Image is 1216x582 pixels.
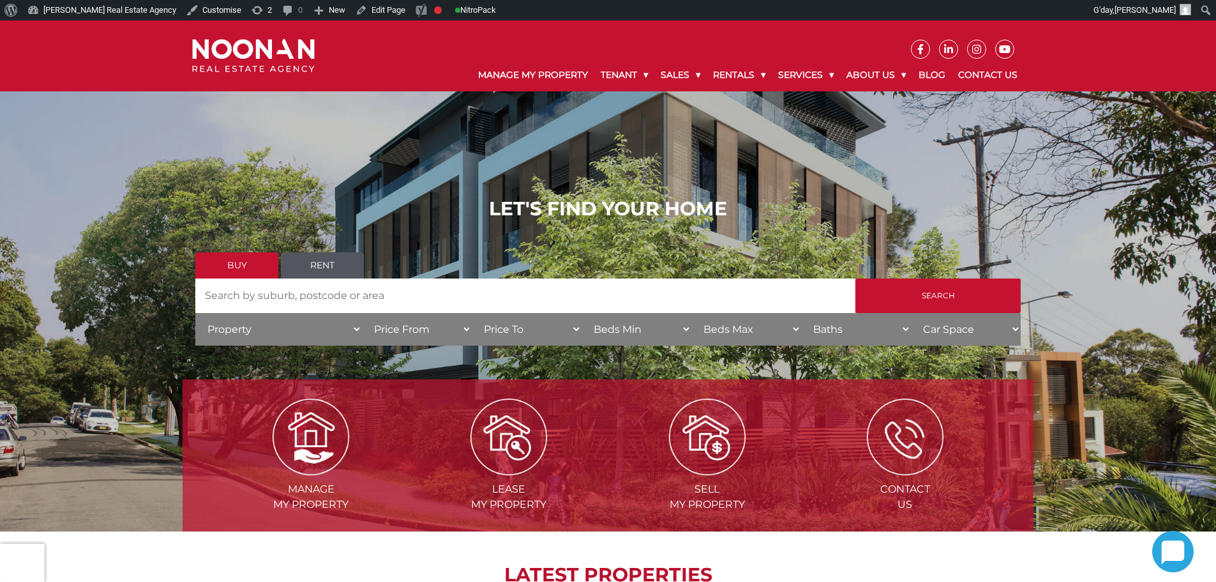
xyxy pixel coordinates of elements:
[1115,5,1176,15] span: [PERSON_NAME]
[434,6,442,14] div: Focus keyphrase not set
[952,59,1024,91] a: Contact Us
[213,482,409,512] span: Manage my Property
[273,399,349,475] img: Manage my Property
[213,430,409,510] a: Managemy Property
[610,430,805,510] a: Sellmy Property
[411,430,606,510] a: Leasemy Property
[855,279,1021,313] input: Search
[912,59,952,91] a: Blog
[669,399,746,475] img: Sell my property
[807,482,1003,512] span: Contact Us
[281,252,364,279] a: Rent
[807,430,1003,510] a: ContactUs
[707,59,772,91] a: Rentals
[195,252,278,279] a: Buy
[195,279,855,313] input: Search by suburb, postcode or area
[654,59,707,91] a: Sales
[772,59,840,91] a: Services
[192,39,315,73] img: Noonan Real Estate Agency
[840,59,912,91] a: About Us
[867,399,943,475] img: ICONS
[470,399,547,475] img: Lease my property
[195,197,1021,220] h1: LET'S FIND YOUR HOME
[411,482,606,512] span: Lease my Property
[472,59,594,91] a: Manage My Property
[610,482,805,512] span: Sell my Property
[594,59,654,91] a: Tenant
